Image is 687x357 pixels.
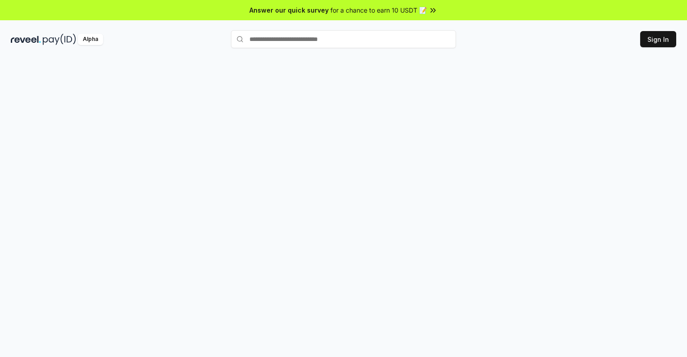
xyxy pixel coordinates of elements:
[330,5,427,15] span: for a chance to earn 10 USDT 📝
[78,34,103,45] div: Alpha
[43,34,76,45] img: pay_id
[249,5,329,15] span: Answer our quick survey
[11,34,41,45] img: reveel_dark
[640,31,676,47] button: Sign In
